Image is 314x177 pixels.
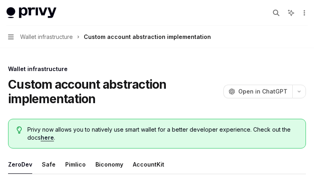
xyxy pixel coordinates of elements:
button: More actions [300,7,308,18]
h1: Custom account abstraction implementation [8,77,220,106]
img: light logo [6,7,56,18]
span: Open in ChatGPT [238,87,287,96]
div: Wallet infrastructure [8,65,306,73]
div: Custom account abstraction implementation [84,32,211,42]
button: AccountKit [133,155,164,174]
button: ZeroDev [8,155,32,174]
svg: Tip [17,126,22,134]
span: Privy now allows you to natively use smart wallet for a better developer experience. Check out th... [27,126,297,142]
button: Pimlico [65,155,86,174]
span: Wallet infrastructure [20,32,73,42]
button: Biconomy [95,155,123,174]
button: Safe [42,155,56,174]
a: here [41,134,54,141]
button: Open in ChatGPT [223,85,292,98]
